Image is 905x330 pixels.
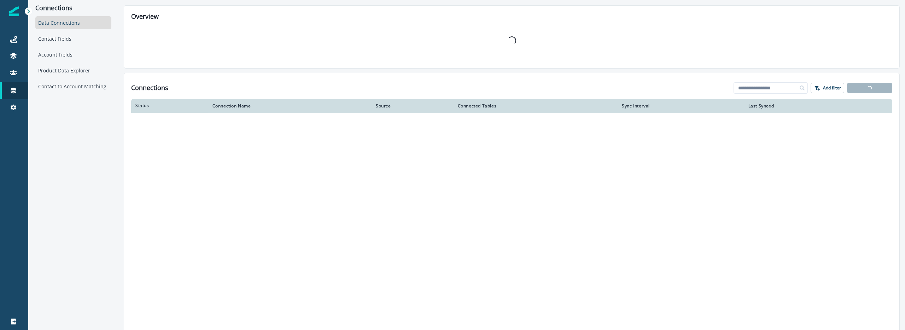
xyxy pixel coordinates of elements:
[131,84,168,92] h1: Connections
[811,83,844,93] button: Add filter
[35,48,111,61] div: Account Fields
[35,4,111,12] p: Connections
[35,64,111,77] div: Product Data Explorer
[9,6,19,16] img: Inflection
[212,103,367,109] div: Connection Name
[35,32,111,45] div: Contact Fields
[35,80,111,93] div: Contact to Account Matching
[748,103,859,109] div: Last Synced
[622,103,740,109] div: Sync Interval
[823,86,841,90] p: Add filter
[35,16,111,29] div: Data Connections
[131,13,892,20] h2: Overview
[458,103,614,109] div: Connected Tables
[135,103,204,108] div: Status
[376,103,449,109] div: Source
